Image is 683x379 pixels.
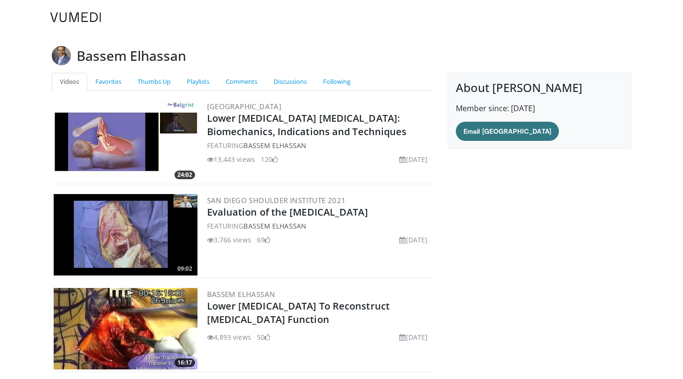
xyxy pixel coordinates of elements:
[456,122,559,141] a: Email [GEOGRAPHIC_DATA]
[54,100,197,182] img: 003f300e-98b5-4117-aead-6046ac8f096e.300x170_q85_crop-smart_upscale.jpg
[207,154,255,164] li: 13,443 views
[179,73,218,91] a: Playlists
[54,194,197,276] img: 895f73d8-345c-4f40-98bf-f41295e2d5f1.300x170_q85_crop-smart_upscale.jpg
[50,12,101,22] img: VuMedi Logo
[207,195,346,205] a: San Diego Shoulder Institute 2021
[54,288,197,369] a: 16:17
[266,73,315,91] a: Discussions
[174,171,195,179] span: 24:02
[129,73,179,91] a: Thumbs Up
[207,235,251,245] li: 3,766 views
[207,221,432,231] div: FEATURING
[257,235,270,245] li: 69
[54,194,197,276] a: 09:02
[207,332,251,342] li: 4,893 views
[52,73,87,91] a: Videos
[54,288,197,369] img: RcxVNUapo-mhKxBX4xMDoxOmdtO40mAx.300x170_q85_crop-smart_upscale.jpg
[261,154,278,164] li: 120
[399,332,428,342] li: [DATE]
[456,81,623,95] h4: About [PERSON_NAME]
[257,332,270,342] li: 50
[207,140,432,150] div: FEATURING
[207,299,390,326] a: Lower [MEDICAL_DATA] To Reconstruct [MEDICAL_DATA] Function
[207,112,407,138] a: Lower [MEDICAL_DATA] [MEDICAL_DATA]: Biomechanics, Indications and Techniques
[207,102,282,111] a: [GEOGRAPHIC_DATA]
[315,73,359,91] a: Following
[174,358,195,367] span: 16:17
[243,141,306,150] a: Bassem Elhassan
[207,206,368,218] a: Evaluation of the [MEDICAL_DATA]
[218,73,266,91] a: Comments
[399,154,428,164] li: [DATE]
[207,289,276,299] a: Bassem Elhassan
[87,73,129,91] a: Favorites
[174,264,195,273] span: 09:02
[52,46,71,65] img: Avatar
[456,103,623,114] p: Member since: [DATE]
[54,100,197,182] a: 24:02
[243,221,306,230] a: Bassem Elhassan
[77,46,186,65] h3: Bassem Elhassan
[399,235,428,245] li: [DATE]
